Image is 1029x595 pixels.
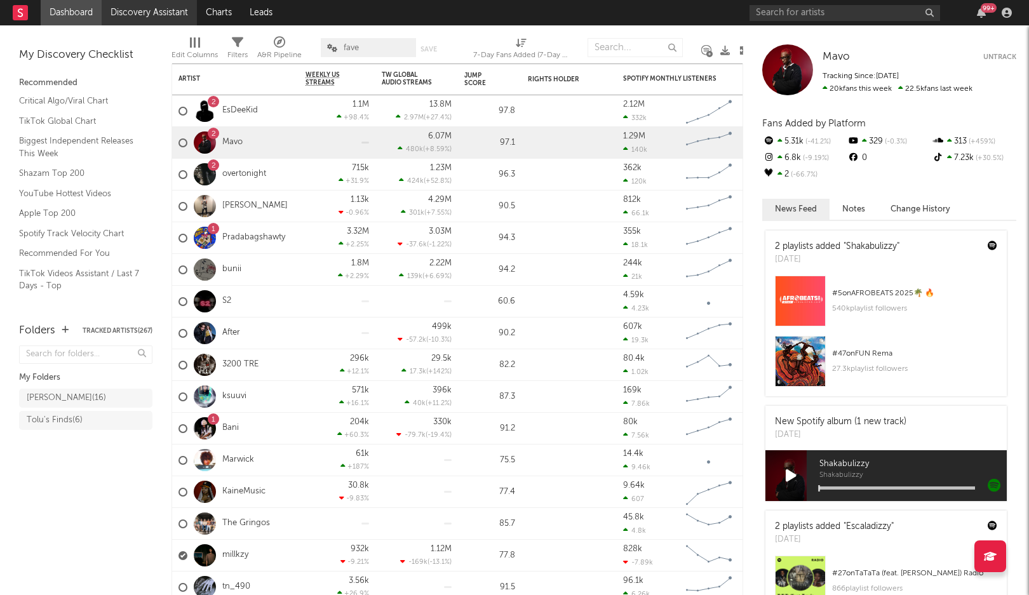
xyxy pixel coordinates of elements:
a: The Gringos [222,518,270,529]
span: fave [344,44,359,52]
div: 120k [623,177,647,185]
div: 5.31k [762,133,847,150]
svg: Chart title [680,476,737,508]
div: Filters [227,32,248,69]
a: Marwick [222,455,254,465]
div: My Discovery Checklist [19,48,152,63]
div: My Folders [19,370,152,385]
div: 1.29M [623,132,645,140]
a: Tolu's Finds(6) [19,411,152,430]
div: +98.4 % [337,113,369,121]
div: 4.23k [623,304,649,312]
a: #5onAFROBEATS 2025🌴 🔥540kplaylist followers [765,276,1007,336]
span: -10.3 % [428,337,450,344]
a: [PERSON_NAME] [222,201,288,211]
div: TW Global Audio Streams [382,71,433,86]
div: +187 % [340,462,369,471]
div: -9.21 % [340,558,369,566]
span: 20k fans this week [823,85,892,93]
div: 91.5 [464,580,515,595]
div: Filters [227,48,248,63]
svg: Chart title [680,222,737,254]
div: -7.89k [623,558,653,566]
div: 6.07M [428,132,452,140]
div: New Spotify album (1 new track) [775,415,906,429]
svg: Chart title [680,349,737,381]
div: -0.96 % [339,208,369,217]
div: 80k [623,418,638,426]
span: Shakabulizzy [819,472,1007,479]
div: 29.5k [431,354,452,363]
div: 1.02k [623,368,649,376]
svg: Chart title [680,540,737,572]
div: ( ) [400,558,452,566]
div: 296k [350,354,369,363]
a: TikTok Sounds Assistant / [DATE] Fastest Risers [19,299,140,325]
div: 45.8k [623,513,644,521]
div: +12.1 % [340,367,369,375]
div: Tolu's Finds ( 6 ) [27,413,83,428]
span: Shakabulizzy [819,457,1007,472]
span: -0.3 % [883,138,907,145]
div: Recommended [19,76,152,91]
span: +459 % [967,138,995,145]
div: Folders [19,323,55,338]
button: Tracked Artists(267) [83,328,152,334]
span: -19.4 % [427,432,450,439]
div: 94.3 [464,231,515,246]
div: ( ) [396,113,452,121]
div: 396k [433,386,452,394]
div: 332k [623,114,647,122]
button: Untrack [983,51,1016,64]
button: Notes [830,199,878,220]
div: 18.1k [623,241,648,249]
span: 301k [409,210,424,217]
input: Search for artists [750,5,940,21]
span: -9.19 % [801,155,829,162]
a: millkzy [222,550,248,561]
div: 0 [847,150,931,166]
svg: Chart title [680,95,737,127]
a: #47onFUN Rema27.3kplaylist followers [765,336,1007,396]
span: -41.2 % [804,138,831,145]
div: 82.2 [464,358,515,373]
div: 30.8k [348,481,369,490]
div: 77.8 [464,548,515,563]
div: Rights Holder [528,76,591,83]
div: [DATE] [775,253,899,266]
a: Mavo [823,51,850,64]
div: ( ) [399,177,452,185]
div: 7.56k [623,431,649,439]
a: Critical Algo/Viral Chart [19,94,140,108]
div: 97.1 [464,135,515,150]
div: 14.4k [623,450,643,458]
span: +27.4 % [426,114,450,121]
a: Shazam Top 200 [19,166,140,180]
span: -57.2k [406,337,426,344]
span: 17.3k [410,368,426,375]
button: Save [420,46,437,53]
div: 7.86k [623,399,650,408]
div: 85.7 [464,516,515,531]
span: +30.5 % [974,155,1004,162]
div: 6.8k [762,150,847,166]
div: A&R Pipeline [257,32,302,69]
div: 75.5 [464,453,515,468]
span: 139k [407,273,422,280]
div: 91.2 [464,421,515,436]
span: 424k [407,178,424,185]
div: +16.1 % [339,399,369,407]
a: Recommended For You [19,246,140,260]
a: After [222,328,240,338]
a: Spotify Track Velocity Chart [19,227,140,241]
input: Search... [588,38,683,57]
span: 480k [406,146,423,153]
div: 313 [932,133,1016,150]
div: 1.23M [430,164,452,172]
span: 22.5k fans last week [823,85,972,93]
div: 80.4k [623,354,645,363]
div: 2 playlists added [775,240,899,253]
div: # 27 on TaTaTa (feat. [PERSON_NAME]) Radio [832,566,997,581]
div: 60.6 [464,294,515,309]
div: Jump Score [464,72,496,87]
